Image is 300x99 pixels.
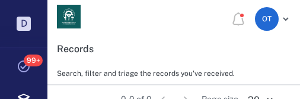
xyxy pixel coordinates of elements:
a: Go home [57,5,81,33]
span: Search, filter and triage the records you've received. [57,69,235,78]
span: 99+ [24,55,43,66]
h3: Records [57,42,244,56]
p: D [17,17,31,31]
div: O T [255,7,279,31]
img: Georgia Department of Human Services logo [57,5,81,28]
button: OT [255,7,291,31]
